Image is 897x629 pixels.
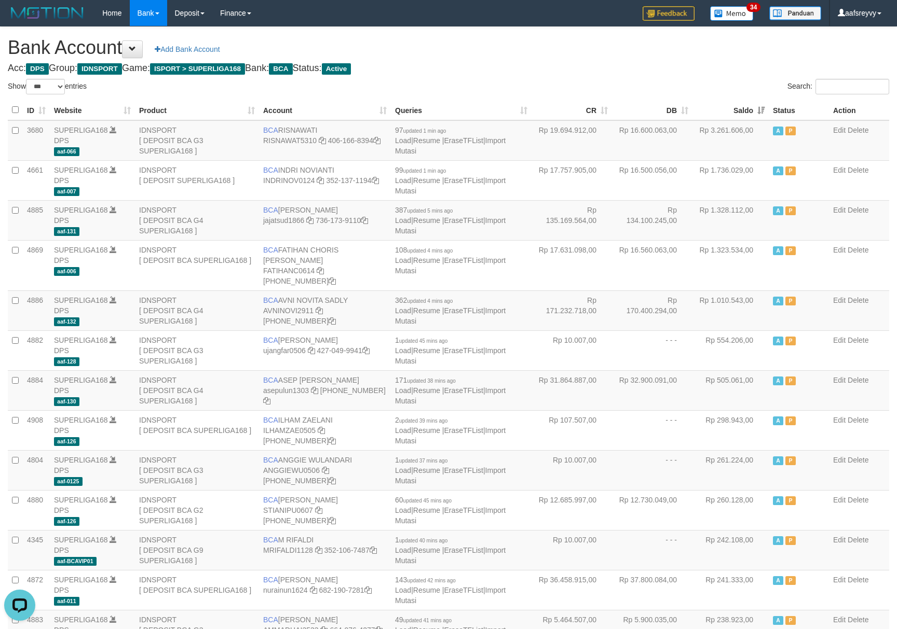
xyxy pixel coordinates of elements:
th: Action [829,100,889,120]
span: Active [773,456,783,465]
a: ILHAMZAE0505 [263,426,316,435]
a: RISNAWAT5310 [263,136,317,145]
span: | | | [395,246,506,275]
td: [PERSON_NAME] 736-173-9110 [259,200,391,240]
span: aaf-066 [54,147,79,156]
span: aaf-128 [54,357,79,366]
span: | | | [395,206,506,235]
td: IDNSPORT [ DEPOSIT BCA G2 SUPERLIGA168 ] [135,490,259,530]
span: updated 45 mins ago [403,498,452,504]
td: DPS [50,410,135,450]
th: Saldo: activate to sort column ascending [692,100,769,120]
span: | | | [395,126,506,155]
td: 4661 [23,160,50,200]
a: ujangfar0506 [263,346,306,355]
button: Open LiveChat chat widget [4,4,35,35]
a: Resume [413,306,440,315]
span: Active [773,127,783,135]
a: Import Mutasi [395,546,506,565]
td: Rp 107.507,00 [532,410,612,450]
td: - - - [612,410,692,450]
a: Import Mutasi [395,346,506,365]
a: EraseTFList [444,426,483,435]
td: Rp 10.007,00 [532,330,612,370]
span: BCA [263,166,278,174]
td: DPS [50,240,135,290]
td: M RIFALDI 352-106-7487 [259,530,391,570]
a: Import Mutasi [395,426,506,445]
span: Paused [785,246,796,255]
span: updated 1 min ago [403,128,446,134]
span: | | | [395,166,506,195]
a: FATIHANC0614 [263,267,315,275]
a: Copy nurainun1624 to clipboard [310,586,317,594]
a: jajatsud1866 [263,216,304,225]
td: IDNSPORT [ DEPOSIT BCA SUPERLIGA168 ] [135,240,259,290]
span: 1 [395,336,447,344]
td: IDNSPORT [ DEPOSIT BCA G9 SUPERLIGA168 ] [135,530,259,570]
td: 4882 [23,330,50,370]
td: 4886 [23,290,50,330]
a: Import Mutasi [395,466,506,485]
td: Rp 171.232.718,00 [532,290,612,330]
span: aaf-006 [54,267,79,276]
td: 4884 [23,370,50,410]
span: BCA [269,63,292,75]
a: EraseTFList [444,136,483,145]
span: updated 45 mins ago [399,338,447,344]
a: Delete [848,416,868,424]
td: ANGGIE WULANDARI [PHONE_NUMBER] [259,450,391,490]
a: Resume [413,346,440,355]
a: Load [395,136,411,145]
a: MRIFALDI1128 [263,546,313,554]
label: Search: [787,79,889,94]
th: Queries: activate to sort column ascending [391,100,532,120]
th: Product: activate to sort column ascending [135,100,259,120]
a: Copy ILHAMZAE0505 to clipboard [318,426,325,435]
td: ASEP [PERSON_NAME] [PHONE_NUMBER] [259,370,391,410]
span: 60 [395,496,452,504]
span: Active [773,416,783,425]
span: DPS [26,63,49,75]
a: SUPERLIGA168 [54,126,108,134]
a: Edit [833,336,846,344]
a: Edit [833,166,846,174]
td: [PERSON_NAME] [PHONE_NUMBER] [259,490,391,530]
td: 4880 [23,490,50,530]
h4: Acc: Group: Game: Bank: Status: [8,63,889,74]
td: IDNSPORT [ DEPOSIT BCA G3 SUPERLIGA168 ] [135,330,259,370]
span: 387 [395,206,453,214]
span: updated 38 mins ago [407,378,455,384]
a: Copy 4270499941 to clipboard [362,346,370,355]
a: Delete [848,126,868,134]
td: Rp 3.261.606,00 [692,120,769,161]
a: SUPERLIGA168 [54,246,108,254]
a: Copy jajatsud1866 to clipboard [306,216,314,225]
a: Resume [413,466,440,474]
td: IDNSPORT [ DEPOSIT BCA G3 SUPERLIGA168 ] [135,450,259,490]
a: Resume [413,136,440,145]
a: SUPERLIGA168 [54,336,108,344]
a: Edit [833,616,846,624]
a: EraseTFList [444,176,483,185]
span: Paused [785,456,796,465]
a: EraseTFList [444,346,483,355]
a: Copy 3521067487 to clipboard [370,546,377,554]
a: EraseTFList [444,546,483,554]
span: 99 [395,166,446,174]
a: Import Mutasi [395,256,506,275]
a: Copy AVNINOVI2911 to clipboard [316,306,323,315]
a: Resume [413,506,440,514]
a: Edit [833,206,846,214]
td: 4345 [23,530,50,570]
a: Delete [848,456,868,464]
a: Load [395,216,411,225]
td: ILHAM ZAELANI [PHONE_NUMBER] [259,410,391,450]
a: Copy ANGGIEWU0506 to clipboard [322,466,329,474]
span: Paused [785,376,796,385]
a: Copy STIANIPU0607 to clipboard [315,506,322,514]
span: 108 [395,246,453,254]
td: - - - [612,530,692,570]
th: Account: activate to sort column ascending [259,100,391,120]
span: BCA [263,246,278,254]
